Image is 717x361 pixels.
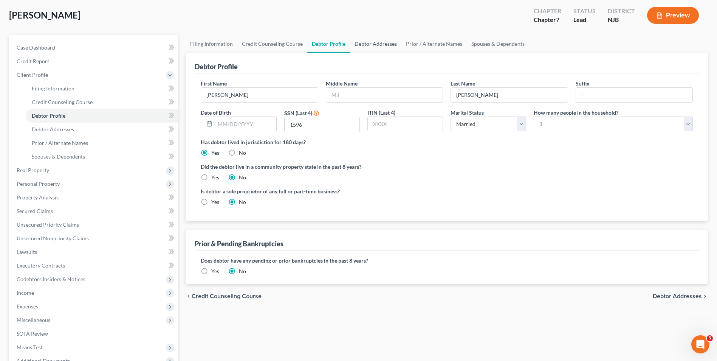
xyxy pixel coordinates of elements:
[17,317,50,323] span: Miscellaneous
[11,218,178,232] a: Unsecured Priority Claims
[608,7,635,16] div: District
[26,136,178,150] a: Prior / Alternate Names
[285,117,359,132] input: XXXX
[32,126,74,132] span: Debtor Addresses
[239,174,246,181] label: No
[17,344,43,350] span: Means Test
[201,163,693,171] label: Did the debtor live in a community property state in the past 8 years?
[239,268,246,275] label: No
[653,293,708,299] button: Debtor Addresses chevron_right
[201,138,693,146] label: Has debtor lived in jurisdiction for 180 days?
[534,16,561,24] div: Chapter
[17,167,49,173] span: Real Property
[186,293,192,299] i: chevron_left
[201,257,693,265] label: Does debtor have any pending or prior bankruptcies in the past 8 years?
[576,79,590,87] label: Suffix
[702,293,708,299] i: chevron_right
[534,7,561,16] div: Chapter
[647,7,699,24] button: Preview
[534,109,618,117] label: How many people in the household?
[691,335,709,353] iframe: Intercom live chat
[17,235,89,241] span: Unsecured Nonpriority Claims
[707,335,713,341] span: 5
[201,79,227,87] label: First Name
[11,41,178,54] a: Case Dashboard
[26,123,178,136] a: Debtor Addresses
[11,191,178,204] a: Property Analysis
[573,7,596,16] div: Status
[17,194,59,201] span: Property Analysis
[608,16,635,24] div: NJB
[17,249,37,255] span: Lawsuits
[26,109,178,123] a: Debtor Profile
[451,79,475,87] label: Last Name
[186,293,262,299] button: chevron_left Credit Counseling Course
[284,109,312,117] label: SSN (Last 4)
[11,54,178,68] a: Credit Report
[17,221,79,228] span: Unsecured Priority Claims
[192,293,262,299] span: Credit Counseling Course
[26,82,178,95] a: Filing Information
[573,16,596,24] div: Lead
[17,330,48,337] span: SOFA Review
[211,174,219,181] label: Yes
[401,35,467,53] a: Prior / Alternate Names
[211,149,219,157] label: Yes
[368,117,443,131] input: XXXX
[211,268,219,275] label: Yes
[17,289,34,296] span: Income
[326,88,443,102] input: M.I
[17,44,55,51] span: Case Dashboard
[201,88,317,102] input: --
[11,327,178,341] a: SOFA Review
[239,149,246,157] label: No
[9,9,81,20] span: [PERSON_NAME]
[17,303,38,310] span: Expenses
[467,35,529,53] a: Spouses & Dependents
[451,88,567,102] input: --
[26,95,178,109] a: Credit Counseling Course
[576,88,692,102] input: --
[239,198,246,206] label: No
[17,72,48,78] span: Client Profile
[195,62,238,71] div: Debtor Profile
[17,58,49,64] span: Credit Report
[11,232,178,245] a: Unsecured Nonpriority Claims
[451,109,484,117] label: Marital Status
[17,262,65,269] span: Executory Contracts
[211,198,219,206] label: Yes
[367,109,395,117] label: ITIN (Last 4)
[17,180,60,187] span: Personal Property
[237,35,307,53] a: Credit Counseling Course
[26,150,178,163] a: Spouses & Dependents
[215,117,276,131] input: MM/DD/YYYY
[11,259,178,272] a: Executory Contracts
[32,112,65,119] span: Debtor Profile
[32,85,74,92] span: Filing Information
[326,79,358,87] label: Middle Name
[350,35,401,53] a: Debtor Addresses
[653,293,702,299] span: Debtor Addresses
[186,35,237,53] a: Filing Information
[17,208,53,214] span: Secured Claims
[556,16,559,23] span: 7
[195,239,283,248] div: Prior & Pending Bankruptcies
[201,109,231,117] label: Date of Birth
[32,153,85,160] span: Spouses & Dependents
[11,245,178,259] a: Lawsuits
[307,35,350,53] a: Debtor Profile
[11,204,178,218] a: Secured Claims
[201,187,443,195] label: Is debtor a sole proprietor of any full or part-time business?
[32,140,88,146] span: Prior / Alternate Names
[17,276,85,282] span: Codebtors Insiders & Notices
[32,99,93,105] span: Credit Counseling Course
